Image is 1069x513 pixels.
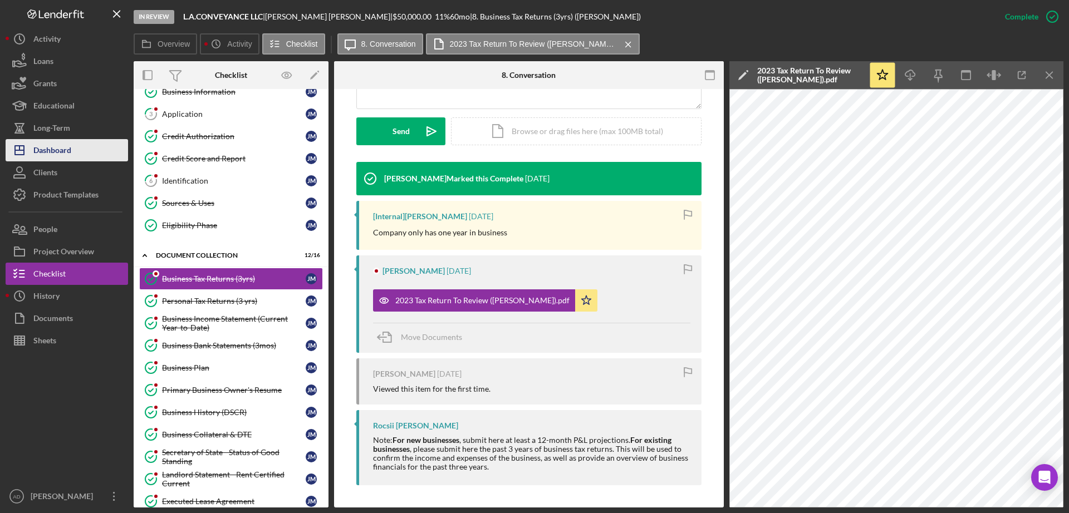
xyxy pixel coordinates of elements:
div: J M [306,220,317,231]
button: Sheets [6,329,128,352]
button: Loans [6,50,128,72]
tspan: 6 [149,177,153,184]
a: Business InformationJM [139,81,323,103]
time: 2025-01-16 16:23 [525,174,550,183]
a: Business Bank Statements (3mos)JM [139,334,323,357]
div: Document Collection [156,252,292,259]
button: Documents [6,307,128,329]
a: Secretary of State - Status of Good StandingJM [139,446,323,468]
div: 60 mo [450,12,470,21]
div: Educational [33,95,75,120]
div: Sources & Uses [162,199,306,208]
div: Open Intercom Messenger [1031,464,1058,491]
div: In Review [134,10,174,24]
button: Checklist [262,33,325,55]
a: Landlord Statement - Rent Certified CurrentJM [139,468,323,490]
label: 2023 Tax Return To Review ([PERSON_NAME]).pdf [450,40,617,48]
div: J M [306,295,317,307]
a: Business Tax Returns (3yrs)JM [139,268,323,290]
a: Personal Tax Returns (3 yrs)JM [139,290,323,312]
a: Business Income Statement (Current Year-to-Date)JM [139,312,323,334]
a: Long-Term [6,117,128,139]
div: J M [306,496,317,507]
button: Project Overview [6,240,128,263]
a: Clients [6,161,128,184]
button: AD[PERSON_NAME] [6,485,128,507]
div: | 8. Business Tax Returns (3yrs) ([PERSON_NAME]) [470,12,641,21]
div: Clients [33,161,57,186]
button: History [6,285,128,307]
div: Project Overview [33,240,94,265]
button: Educational [6,95,128,117]
div: Loans [33,50,53,75]
div: J M [306,108,317,120]
button: Overview [134,33,197,55]
a: 6IdentificationJM [139,170,323,192]
strong: For new businesses [393,435,459,445]
div: Send [393,117,410,145]
button: Move Documents [373,323,473,351]
a: Checklist [6,263,128,285]
div: Secretary of State - Status of Good Standing [162,448,306,466]
div: Primary Business Owner's Resume [162,386,306,394]
div: [PERSON_NAME] Marked this Complete [384,174,523,183]
button: 2023 Tax Return To Review ([PERSON_NAME]).pdf [373,289,597,312]
div: Activity [33,28,61,53]
div: J M [306,86,317,97]
div: 2023 Tax Return To Review ([PERSON_NAME]).pdf [395,296,570,305]
div: 12 / 16 [300,252,320,259]
button: 2023 Tax Return To Review ([PERSON_NAME]).pdf [426,33,640,55]
button: 8. Conversation [337,33,423,55]
div: Rocsii [PERSON_NAME] [373,421,458,430]
label: Overview [158,40,190,48]
div: Product Templates [33,184,99,209]
a: Sources & UsesJM [139,192,323,214]
div: Business Bank Statements (3mos) [162,341,306,350]
div: Checklist [33,263,66,288]
label: Checklist [286,40,318,48]
div: Viewed this item for the first time. [373,384,491,393]
button: Activity [6,28,128,50]
div: J M [306,273,317,284]
div: J M [306,407,317,418]
div: 11 % [435,12,450,21]
a: 3ApplicationJM [139,103,323,125]
div: Landlord Statement - Rent Certified Current [162,470,306,488]
div: Personal Tax Returns (3 yrs) [162,297,306,305]
div: People [33,218,57,243]
button: Product Templates [6,184,128,206]
a: Credit AuthorizationJM [139,125,323,147]
a: Primary Business Owner's ResumeJM [139,379,323,401]
button: Activity [200,33,259,55]
div: J M [306,318,317,329]
div: Dashboard [33,139,71,164]
div: [PERSON_NAME] [383,267,445,275]
div: $50,000.00 [393,12,435,21]
div: | [183,12,265,21]
strong: For existing businesses [373,435,671,453]
label: Activity [227,40,252,48]
div: J M [306,340,317,351]
button: Complete [994,6,1063,28]
time: 2025-01-15 23:32 [437,369,462,378]
a: Business Collateral & DTEJM [139,423,323,446]
div: Business Tax Returns (3yrs) [162,274,306,283]
tspan: 3 [149,110,153,117]
div: Business Information [162,87,306,96]
p: Company only has one year in business [373,226,507,239]
a: Dashboard [6,139,128,161]
div: Checklist [215,71,247,80]
div: Sheets [33,329,56,354]
div: [PERSON_NAME] [PERSON_NAME] | [265,12,393,21]
div: [Internal] [PERSON_NAME] [373,212,467,221]
a: Executed Lease AgreementJM [139,490,323,512]
span: Move Documents [401,332,462,342]
div: J M [306,473,317,485]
